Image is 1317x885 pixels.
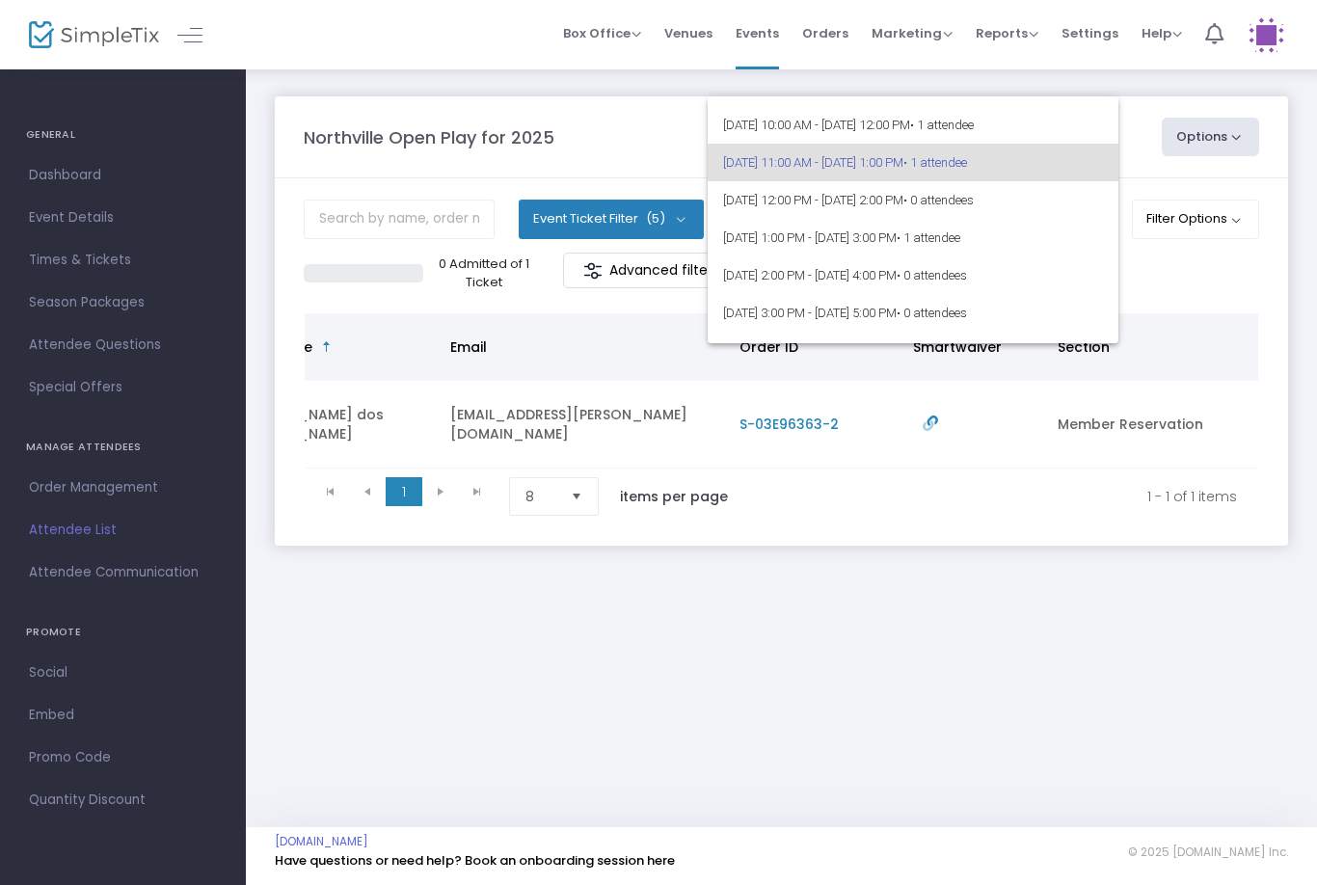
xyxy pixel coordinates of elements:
[723,256,1103,294] span: [DATE] 2:00 PM - [DATE] 4:00 PM
[723,181,1103,219] span: [DATE] 12:00 PM - [DATE] 2:00 PM
[903,155,967,170] span: • 1 attendee
[723,332,1103,369] span: [DATE] 4:00 PM - [DATE] 6:00 PM
[723,294,1103,332] span: [DATE] 3:00 PM - [DATE] 5:00 PM
[897,306,967,320] span: • 0 attendees
[910,118,974,132] span: • 1 attendee
[723,106,1103,144] span: [DATE] 10:00 AM - [DATE] 12:00 PM
[723,219,1103,256] span: [DATE] 1:00 PM - [DATE] 3:00 PM
[897,230,960,245] span: • 1 attendee
[723,144,1103,181] span: [DATE] 11:00 AM - [DATE] 1:00 PM
[903,193,974,207] span: • 0 attendees
[897,268,967,282] span: • 0 attendees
